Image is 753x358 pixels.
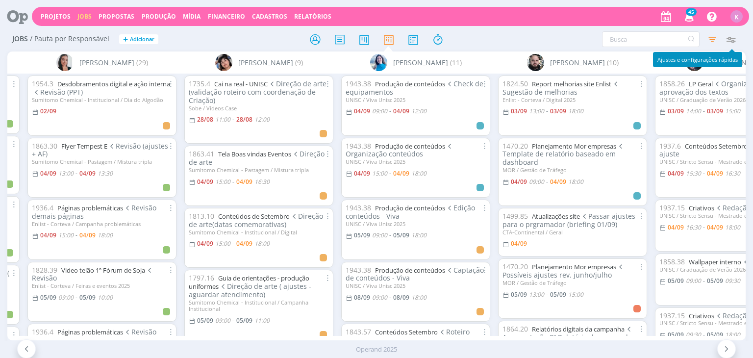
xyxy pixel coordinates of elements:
: 15:00 [725,107,740,115]
div: Ajustes e configurações rápidas [653,52,742,67]
: - [703,278,705,284]
div: Sumitomo Chemical - Institucional / Campanha Institucional [189,299,329,312]
div: UNISC / Viva Unisc 2025 [346,97,486,103]
: 05/09 [236,316,252,325]
span: 1735.4 [189,79,210,88]
: 09:00 [686,277,701,285]
: - [703,108,705,114]
button: Projetos [38,13,74,21]
: - [389,171,391,177]
a: Mídia [183,12,201,21]
: 05/09 [197,316,213,325]
: - [546,292,548,298]
a: Produção de conteúdos [375,142,445,151]
: 04/09 [668,223,684,231]
a: Produção de conteúdos [375,266,445,275]
: 18:00 [98,231,113,239]
: 08/09 [393,293,409,302]
: 12:00 [254,115,270,124]
div: CTA-Continental / Geral [502,229,643,235]
a: Flyer Tempest E [61,142,107,151]
input: Busca [602,31,700,47]
: - [232,179,234,185]
: 13:00 [529,290,544,299]
: 11:00 [254,316,270,325]
button: Propostas [96,13,137,21]
: 04/09 [393,107,409,115]
a: Páginas problemáticas [57,328,123,336]
: 04/09 [79,169,96,178]
div: Sobe / Vídeos Case [189,105,329,111]
: - [232,318,234,324]
: - [232,241,234,247]
span: Revisão (ajustes + AF) [32,141,168,159]
span: 1858.38 [659,257,685,266]
a: Criativos [689,204,714,212]
: - [232,117,234,123]
button: Jobs [75,13,95,21]
span: Revisão (PPT) [32,87,83,97]
img: C [56,54,74,71]
a: Conteúdos de Setembro [218,212,290,221]
span: Captação de conteúdos - Viva [346,265,484,283]
button: K [730,8,743,25]
div: Sumitomo Chemical - Institucional / Digital [189,229,329,235]
span: 1470.20 [502,262,528,271]
: 09:00 [215,316,230,325]
span: Jobs [12,35,28,43]
: 05/09 [668,331,684,339]
button: 45 [678,8,699,26]
: 04/09 [354,107,370,115]
: 15:00 [215,239,230,248]
div: Enlist - Corteva / Digital 2025 [502,97,643,103]
: - [389,295,391,301]
: 18:00 [254,239,270,248]
span: 1863.41 [189,149,214,158]
a: Planejamento Mor empresas [532,142,616,151]
: 04/09 [550,178,566,186]
: 03/09 [511,107,527,115]
span: [PERSON_NAME] [238,57,293,68]
: 04/09 [40,231,56,239]
div: MOR / Gestão de Tráfego [502,167,643,173]
: - [546,179,548,185]
span: Direção de arte (validação roteiro com coordenação de Criação) [189,79,326,105]
: 05/09 [668,277,684,285]
: 05/09 [550,290,566,299]
: 05/09 [354,231,370,239]
span: Template de relatório baseado em dashboard [502,141,625,167]
: 14:00 [686,107,701,115]
: 03/09 [707,107,723,115]
div: Sumitomo Chemical - Institucional / Dia do Algodão [32,97,172,103]
span: Direção de arte [189,149,325,167]
span: Redação [714,203,751,212]
: 04/09 [197,178,213,186]
button: Cadastros [249,13,290,21]
span: Check de equipamentos [346,79,483,97]
span: Edição conteúdos - Viva [346,203,475,221]
a: Vídeo telão 1º Fórum de Soja [61,266,145,275]
: 13:00 [529,107,544,115]
span: Cadastros [252,12,287,21]
img: G [527,54,544,71]
a: Produção de conteúdos [375,204,445,212]
: 05/09 [511,290,527,299]
span: Redação [714,311,751,320]
: 05/09 [393,231,409,239]
: 02/09 [40,107,56,115]
span: 45 [686,8,697,16]
: 13:30 [98,169,113,178]
span: 1943.38 [346,265,371,275]
: 04/09 [668,169,684,178]
a: Projetos [41,12,71,21]
: - [75,232,77,238]
span: 1843.57 [346,327,371,336]
div: UNISC / Viva Unisc 2025 [346,221,486,227]
span: 1824.50 [502,79,528,88]
: 04/09 [511,239,527,248]
span: Direção de arte ( ajustes - aguardar atendimento) [189,281,311,299]
: 09:00 [372,231,387,239]
a: LP Geral [689,79,713,88]
div: Sumitomo Chemical - Pastagem / Mistura tripla [32,158,172,165]
: 09:30 [686,331,701,339]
